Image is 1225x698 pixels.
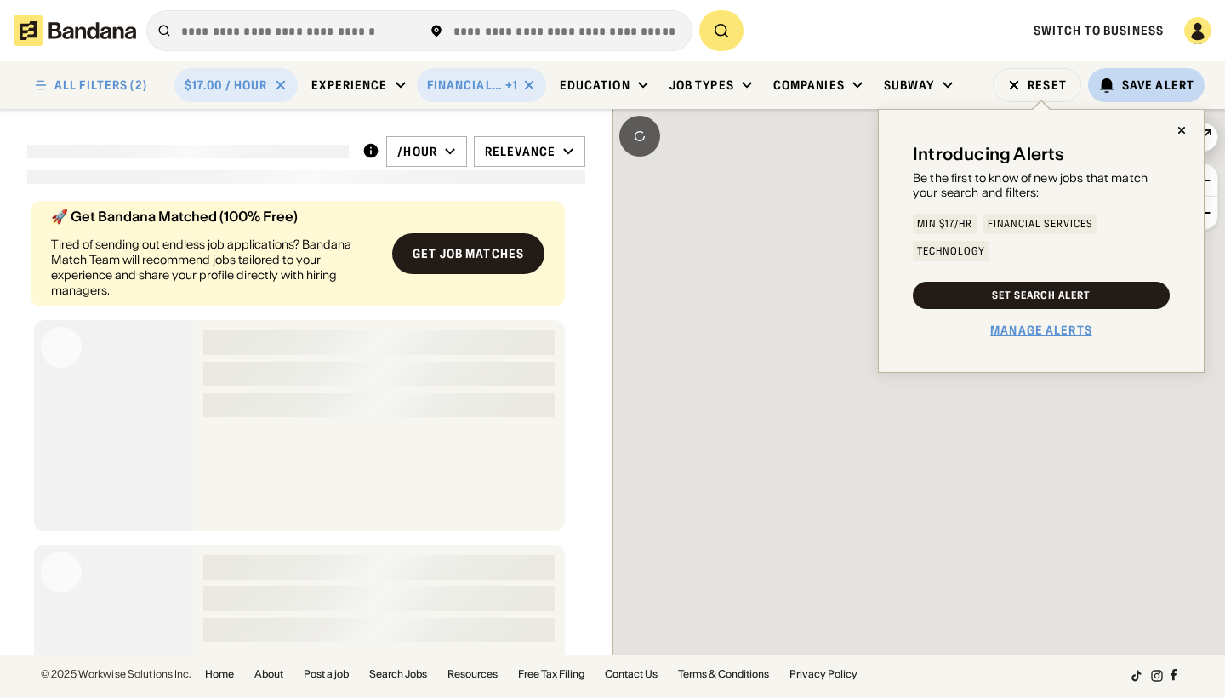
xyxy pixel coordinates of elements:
[988,219,1093,229] div: Financial Services
[789,669,857,679] a: Privacy Policy
[427,77,503,93] div: Financial Services
[1028,79,1067,91] div: Reset
[884,77,935,93] div: Subway
[311,77,387,93] div: Experience
[990,323,1092,338] a: Manage Alerts
[992,290,1090,300] div: Set Search Alert
[51,237,379,299] div: Tired of sending out endless job applications? Bandana Match Team will recommend jobs tailored to...
[560,77,630,93] div: Education
[773,77,845,93] div: Companies
[1034,23,1164,38] a: Switch to Business
[41,669,191,679] div: © 2025 Workwise Solutions Inc.
[913,144,1065,164] div: Introducing Alerts
[54,79,147,91] div: ALL FILTERS (2)
[1122,77,1194,93] div: Save Alert
[185,77,268,93] div: $17.00 / hour
[14,15,136,46] img: Bandana logotype
[447,669,498,679] a: Resources
[485,144,556,159] div: Relevance
[413,248,524,260] div: Get job matches
[917,246,985,256] div: Technology
[505,77,518,93] div: +1
[917,219,972,229] div: Min $17/hr
[304,669,349,679] a: Post a job
[669,77,734,93] div: Job Types
[254,669,283,679] a: About
[518,669,584,679] a: Free Tax Filing
[51,209,379,223] div: 🚀 Get Bandana Matched (100% Free)
[678,669,769,679] a: Terms & Conditions
[397,144,437,159] div: /hour
[27,194,585,655] div: grid
[369,669,427,679] a: Search Jobs
[913,171,1170,200] div: Be the first to know of new jobs that match your search and filters:
[605,669,658,679] a: Contact Us
[205,669,234,679] a: Home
